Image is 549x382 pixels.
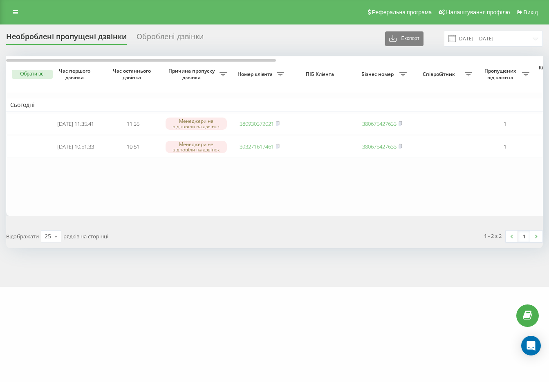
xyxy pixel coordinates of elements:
[240,143,274,150] a: 393271617461
[476,136,533,158] td: 1
[137,32,204,45] div: Оброблені дзвінки
[47,113,104,135] td: [DATE] 11:35:41
[415,71,465,78] span: Співробітник
[295,71,347,78] span: ПІБ Клієнта
[235,71,277,78] span: Номер клієнта
[63,233,108,240] span: рядків на сторінці
[6,233,39,240] span: Відображати
[104,136,161,158] td: 10:51
[12,70,53,79] button: Обрати всі
[358,71,399,78] span: Бізнес номер
[521,336,541,355] div: Open Intercom Messenger
[240,120,274,127] a: 380930372021
[47,136,104,158] td: [DATE] 10:51:33
[362,120,397,127] a: 380675427633
[385,31,424,46] button: Експорт
[45,232,51,240] div: 25
[54,68,98,80] span: Час першого дзвінка
[524,9,538,16] span: Вихід
[518,231,530,242] a: 1
[104,113,161,135] td: 11:35
[6,32,127,45] div: Необроблені пропущені дзвінки
[372,9,432,16] span: Реферальна програма
[166,141,227,153] div: Менеджери не відповіли на дзвінок
[480,68,522,80] span: Пропущених від клієнта
[111,68,155,80] span: Час останнього дзвінка
[166,118,227,130] div: Менеджери не відповіли на дзвінок
[484,232,502,240] div: 1 - 2 з 2
[166,68,220,80] span: Причина пропуску дзвінка
[362,143,397,150] a: 380675427633
[476,113,533,135] td: 1
[446,9,510,16] span: Налаштування профілю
